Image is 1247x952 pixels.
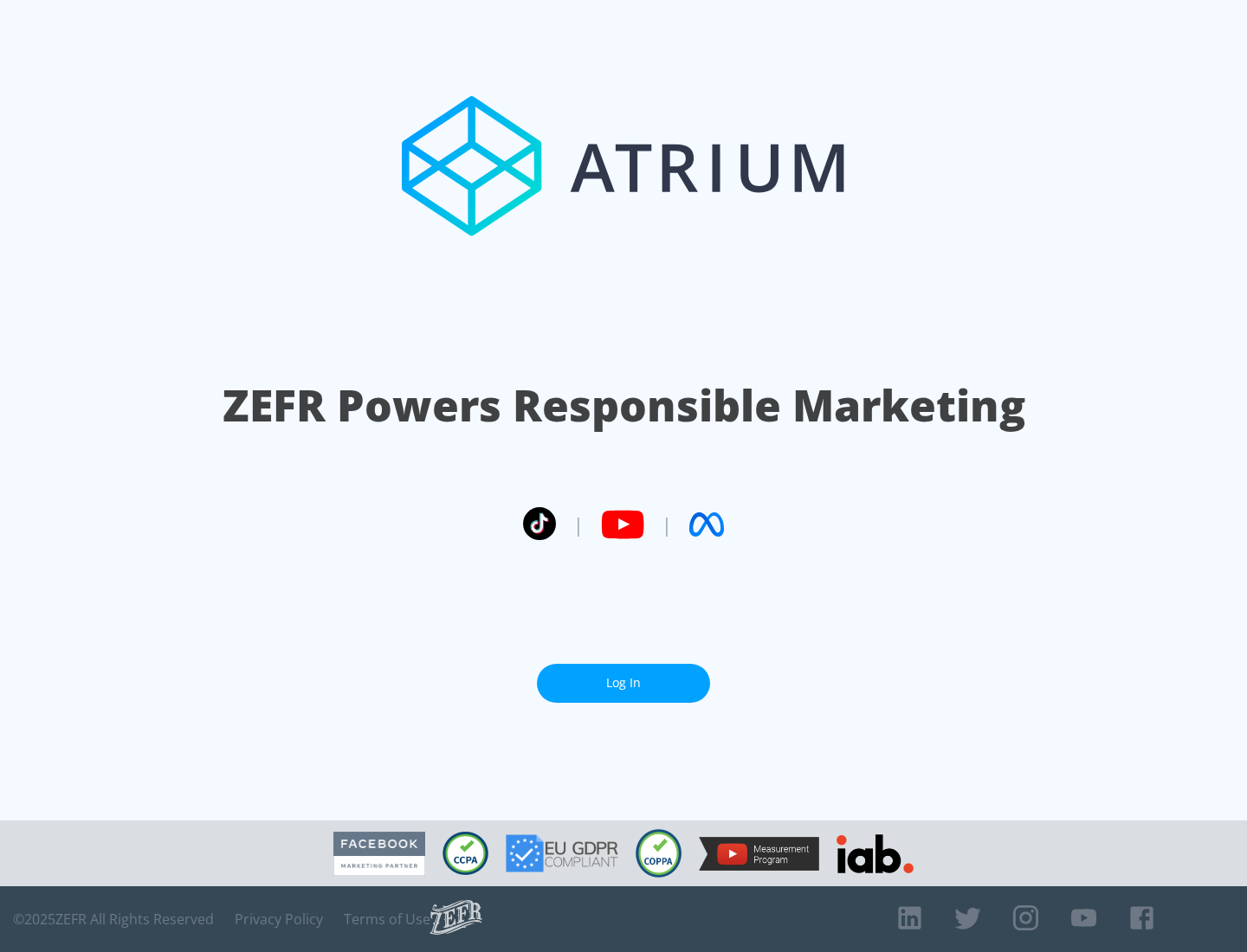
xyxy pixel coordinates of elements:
h1: ZEFR Powers Responsible Marketing [223,376,1025,435]
img: GDPR Compliant [506,834,618,872]
a: Terms of Use [344,910,430,928]
a: Log In [537,664,710,703]
span: | [662,511,672,537]
img: IAB [837,834,914,873]
img: CCPA Compliant [443,832,488,875]
a: Privacy Policy [235,910,323,928]
img: COPPA Compliant [636,829,682,878]
span: © 2025 ZEFR All Rights Reserved [13,910,214,928]
img: Facebook Marketing Partner [333,832,425,876]
img: YouTube Measurement Program [699,837,819,871]
span: | [573,511,584,537]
